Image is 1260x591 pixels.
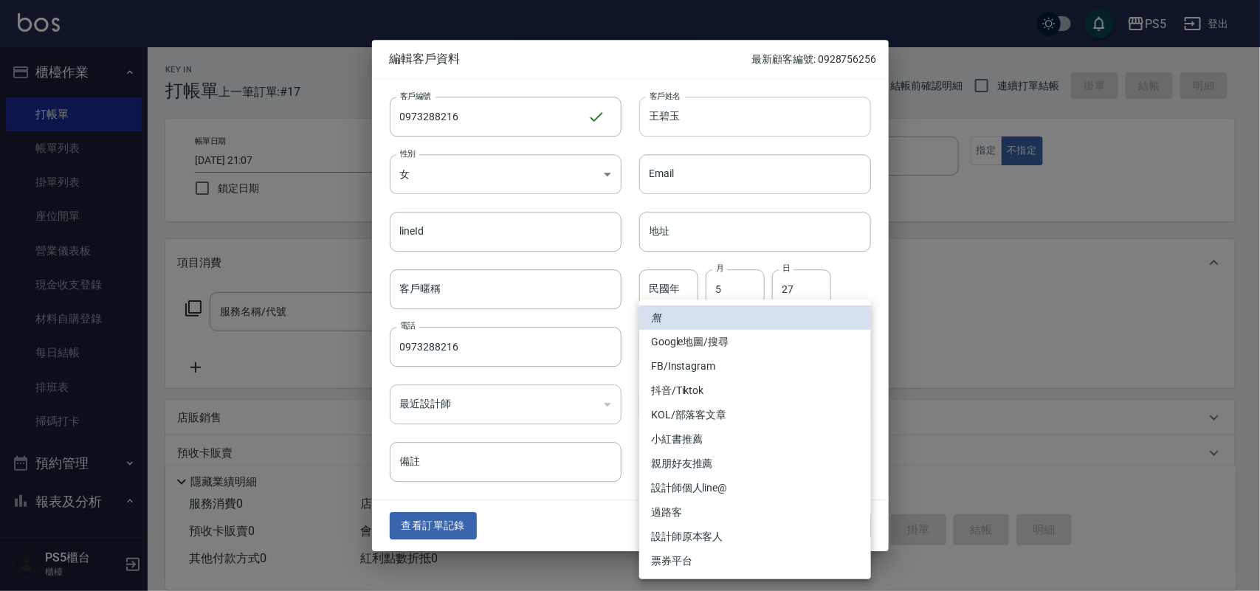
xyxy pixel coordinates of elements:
[639,427,871,452] li: 小紅書推薦
[639,330,871,354] li: Google地圖/搜尋
[639,379,871,403] li: 抖音/Tiktok
[651,310,661,325] em: 無
[639,452,871,476] li: 親朋好友推薦
[639,549,871,573] li: 票券平台
[639,525,871,549] li: 設計師原本客人
[639,476,871,500] li: 設計師個人line@
[639,354,871,379] li: FB/Instagram
[639,500,871,525] li: 過路客
[639,403,871,427] li: KOL/部落客文章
